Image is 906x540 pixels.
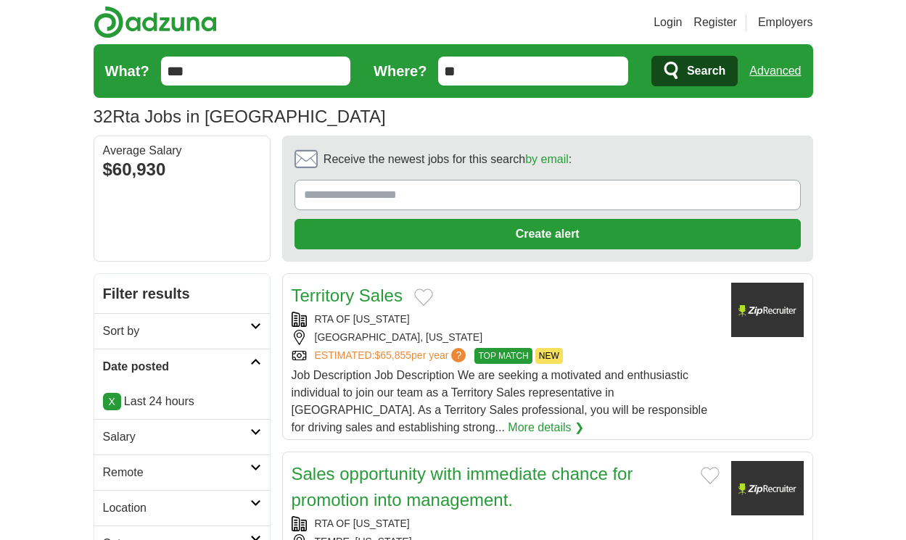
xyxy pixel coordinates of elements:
a: Salary [94,419,270,454]
a: by email [525,153,569,165]
button: Create alert [295,219,801,249]
a: Employers [758,14,813,31]
a: Sort by [94,313,270,349]
a: Advanced [749,57,801,86]
h2: Date posted [103,358,250,375]
a: Remote [94,454,270,490]
a: Location [94,490,270,526]
a: Territory Sales [292,286,403,305]
p: Last 24 hours [103,393,261,410]
a: Sales opportunity with immediate chance for promotion into management. [292,464,633,510]
span: Job Description Job Description We are seeking a motivated and enthusiastic individual to join ou... [292,369,708,433]
div: [GEOGRAPHIC_DATA], [US_STATE] [292,330,720,345]
img: Company logo [731,461,804,515]
button: Search [651,56,738,86]
h2: Sort by [103,323,250,340]
h1: Rta Jobs in [GEOGRAPHIC_DATA] [94,107,386,126]
span: NEW [535,348,563,364]
label: What? [105,60,149,82]
span: 32 [94,104,113,130]
a: More details ❯ [508,419,584,436]
div: Average Salary [103,145,261,157]
button: Add to favorite jobs [414,288,433,306]
a: Register [693,14,737,31]
h2: Salary [103,428,250,446]
img: Adzuna logo [94,6,217,38]
label: Where? [374,60,427,82]
a: ESTIMATED:$65,855per year? [315,348,469,364]
img: Company logo [731,283,804,337]
span: Search [687,57,725,86]
h2: Location [103,499,250,517]
div: $60,930 [103,157,261,183]
div: RTA OF [US_STATE] [292,312,720,327]
button: Add to favorite jobs [701,467,720,484]
span: $65,855 [374,349,411,361]
div: RTA OF [US_STATE] [292,516,720,531]
a: Login [654,14,682,31]
span: ? [451,348,466,362]
h2: Filter results [94,274,270,313]
a: Date posted [94,349,270,384]
a: X [103,393,121,410]
span: TOP MATCH [474,348,532,364]
h2: Remote [103,464,250,481]
span: Receive the newest jobs for this search : [324,151,572,168]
